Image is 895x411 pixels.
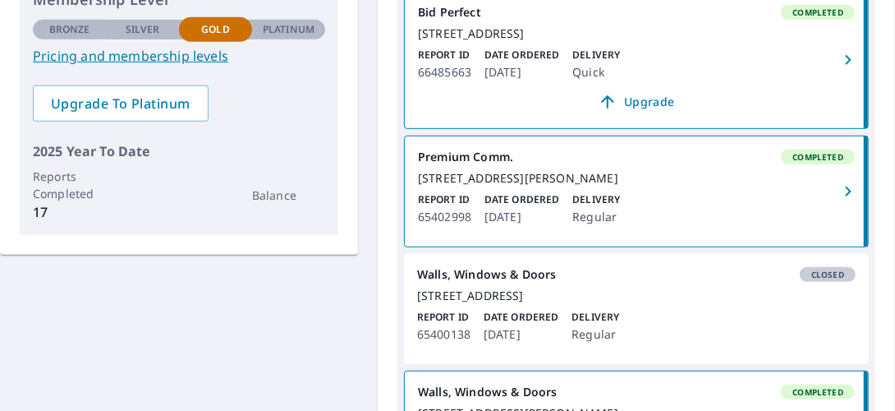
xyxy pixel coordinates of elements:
[33,168,106,202] p: Reports Completed
[428,92,845,112] span: Upgrade
[571,310,619,325] p: Delivery
[484,62,559,82] p: [DATE]
[46,95,195,113] span: Upgrade To Platinum
[484,207,559,227] p: [DATE]
[418,207,471,227] p: 65402998
[484,310,558,325] p: Date Ordered
[418,26,855,41] div: [STREET_ADDRESS]
[484,325,558,344] p: [DATE]
[33,85,209,122] a: Upgrade To Platinum
[405,136,868,247] a: Premium Comm.Completed[STREET_ADDRESS][PERSON_NAME]Report ID65402998Date Ordered[DATE]DeliveryReg...
[572,62,620,82] p: Quick
[263,22,314,37] p: Platinum
[417,289,856,303] div: [STREET_ADDRESS]
[418,48,471,62] p: Report ID
[33,141,325,161] p: 2025 Year To Date
[252,187,325,204] p: Balance
[484,192,559,207] p: Date Ordered
[417,310,470,325] p: Report ID
[572,207,620,227] p: Regular
[484,48,559,62] p: Date Ordered
[201,22,229,37] p: Gold
[801,269,854,280] span: Closed
[783,386,853,398] span: Completed
[126,22,160,37] p: Silver
[418,62,471,82] p: 66485663
[33,46,325,66] a: Pricing and membership levels
[572,48,620,62] p: Delivery
[418,5,855,20] div: Bid Perfect
[49,22,90,37] p: Bronze
[783,7,853,18] span: Completed
[418,89,855,115] a: Upgrade
[404,254,869,364] a: Walls, Windows & DoorsClosed[STREET_ADDRESS]Report ID65400138Date Ordered[DATE]DeliveryRegular
[418,150,855,164] div: Premium Comm.
[571,325,619,344] p: Regular
[418,385,855,399] div: Walls, Windows & Doors
[417,267,856,282] div: Walls, Windows & Doors
[572,192,620,207] p: Delivery
[417,325,470,344] p: 65400138
[33,202,106,222] p: 17
[418,192,471,207] p: Report ID
[418,171,855,186] div: [STREET_ADDRESS][PERSON_NAME]
[783,151,853,163] span: Completed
